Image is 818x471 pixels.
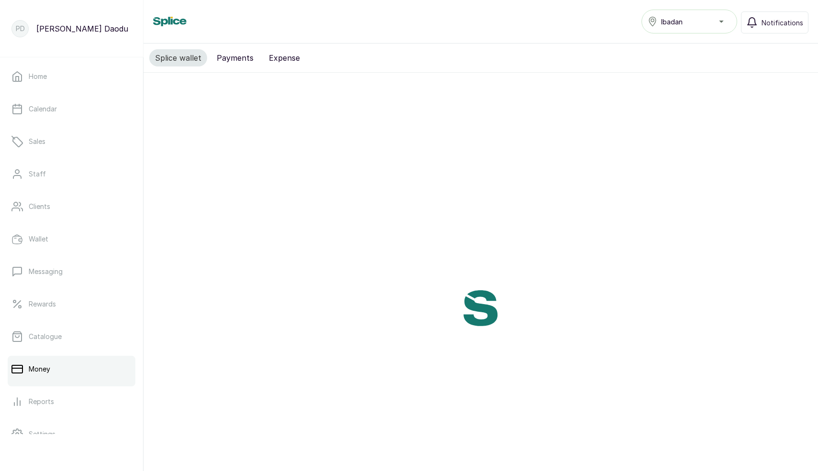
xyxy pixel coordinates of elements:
[211,49,259,66] button: Payments
[16,24,25,33] p: PD
[8,193,135,220] a: Clients
[29,234,48,244] p: Wallet
[29,267,63,276] p: Messaging
[8,128,135,155] a: Sales
[29,332,62,341] p: Catalogue
[29,72,47,81] p: Home
[661,17,683,27] span: Ibadan
[29,429,55,439] p: Settings
[29,299,56,309] p: Rewards
[8,421,135,448] a: Settings
[29,202,50,211] p: Clients
[29,169,46,179] p: Staff
[8,226,135,252] a: Wallet
[8,388,135,415] a: Reports
[149,49,207,66] button: Splice wallet
[8,356,135,383] a: Money
[29,364,50,374] p: Money
[8,63,135,90] a: Home
[8,291,135,318] a: Rewards
[36,23,128,34] p: [PERSON_NAME] Daodu
[8,96,135,122] a: Calendar
[263,49,306,66] button: Expense
[8,258,135,285] a: Messaging
[8,323,135,350] a: Catalogue
[762,18,803,28] span: Notifications
[29,397,54,406] p: Reports
[741,11,808,33] button: Notifications
[29,137,45,146] p: Sales
[8,161,135,187] a: Staff
[641,10,737,33] button: Ibadan
[29,104,57,114] p: Calendar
